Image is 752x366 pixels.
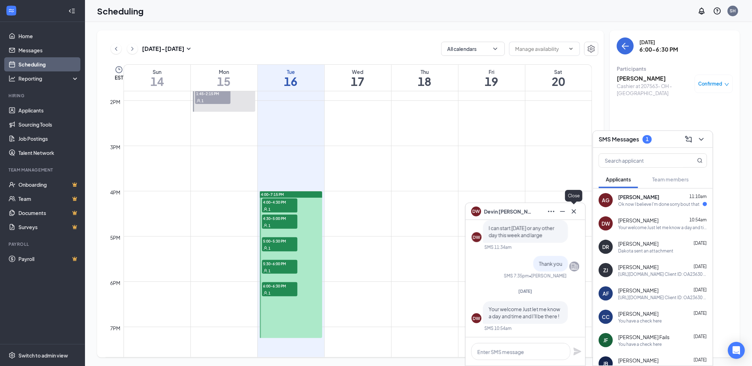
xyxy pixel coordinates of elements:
[684,135,693,144] svg: ComposeMessage
[392,75,458,87] h1: 18
[604,267,608,274] div: ZJ
[269,291,271,296] span: 1
[618,193,659,201] span: [PERSON_NAME]
[473,234,480,240] div: DW
[258,65,324,91] a: September 16, 2025
[18,252,79,266] a: PayrollCrown
[565,190,582,202] div: Close
[730,8,736,14] div: SH
[694,264,707,269] span: [DATE]
[694,357,707,362] span: [DATE]
[269,246,271,251] span: 1
[127,43,138,54] button: ChevronRight
[269,223,271,228] span: 1
[8,93,78,99] div: Hiring
[325,68,391,75] div: Wed
[570,262,579,271] svg: Company
[689,217,707,222] span: 10:54am
[618,201,700,207] div: Ok now I believe I'm done sorry bout that
[652,176,689,182] span: Team members
[525,75,592,87] h1: 20
[568,206,580,217] button: Cross
[618,248,673,254] div: Dakota sent an attachment
[18,132,79,146] a: Job Postings
[602,197,610,204] div: AG
[258,68,324,75] div: Tue
[262,198,297,205] span: 4:00-4:30 PM
[599,154,683,167] input: Search applicant
[525,65,592,91] a: September 20, 2025
[97,5,144,17] h1: Scheduling
[689,194,707,199] span: 11:10am
[109,324,122,332] div: 7pm
[587,45,596,53] svg: Settings
[269,268,271,273] span: 1
[109,98,122,106] div: 2pm
[262,215,297,222] span: 4:30-5:00 PM
[113,45,120,53] svg: ChevronLeft
[617,75,691,82] h3: [PERSON_NAME]
[618,287,659,294] span: [PERSON_NAME]
[18,220,79,234] a: SurveysCrown
[618,271,707,277] div: [URL][DOMAIN_NAME] Client ID: OA23630 Pin #: 52718 Here you go let me know if you have any questions
[602,313,610,320] div: CC
[184,45,193,53] svg: SmallChevronDown
[473,315,480,321] div: DW
[458,75,525,87] h1: 19
[458,68,525,75] div: Fri
[515,45,565,53] input: Manage availability
[525,68,592,75] div: Sat
[599,135,639,143] h3: SMS Messages
[124,75,190,87] h1: 14
[617,65,733,72] div: Participants
[694,334,707,339] span: [DATE]
[263,223,268,228] svg: User
[68,7,75,14] svg: Collapse
[618,240,659,247] span: [PERSON_NAME]
[202,98,204,103] span: 1
[142,45,184,53] h3: [DATE] - [DATE]
[489,225,554,238] span: I can start [DATE] or any other day this week and large
[639,39,678,46] div: [DATE]
[699,80,723,87] span: Confirmed
[584,42,598,56] button: Settings
[558,207,567,216] svg: Minimize
[109,279,122,287] div: 6pm
[557,206,568,217] button: Minimize
[621,42,629,50] svg: ArrowLeft
[573,347,582,356] svg: Plane
[18,352,68,359] div: Switch to admin view
[618,341,662,347] div: You have a check here
[519,289,532,294] span: [DATE]
[18,117,79,132] a: Sourcing Tools
[258,75,324,87] h1: 16
[639,46,678,53] h3: 6:00-6:30 PM
[484,325,512,331] div: SMS 10:54am
[713,7,722,15] svg: QuestionInfo
[18,146,79,160] a: Talent Network
[191,65,257,91] a: September 15, 2025
[262,237,297,244] span: 5:00-5:30 PM
[124,68,190,75] div: Sun
[18,178,79,192] a: OnboardingCrown
[124,65,190,91] a: September 14, 2025
[269,207,271,212] span: 1
[484,208,534,215] span: Devin [PERSON_NAME]
[603,243,609,250] div: DR
[617,37,634,54] button: back-button
[111,43,121,54] button: ChevronLeft
[694,240,707,246] span: [DATE]
[18,57,79,71] a: Scheduling
[568,46,574,52] svg: ChevronDown
[602,220,610,227] div: DW
[696,134,707,145] button: ChevronDown
[129,45,136,53] svg: ChevronRight
[325,65,391,91] a: September 17, 2025
[18,43,79,57] a: Messages
[570,207,578,216] svg: Cross
[109,234,122,242] div: 5pm
[618,263,659,271] span: [PERSON_NAME]
[697,7,706,15] svg: Notifications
